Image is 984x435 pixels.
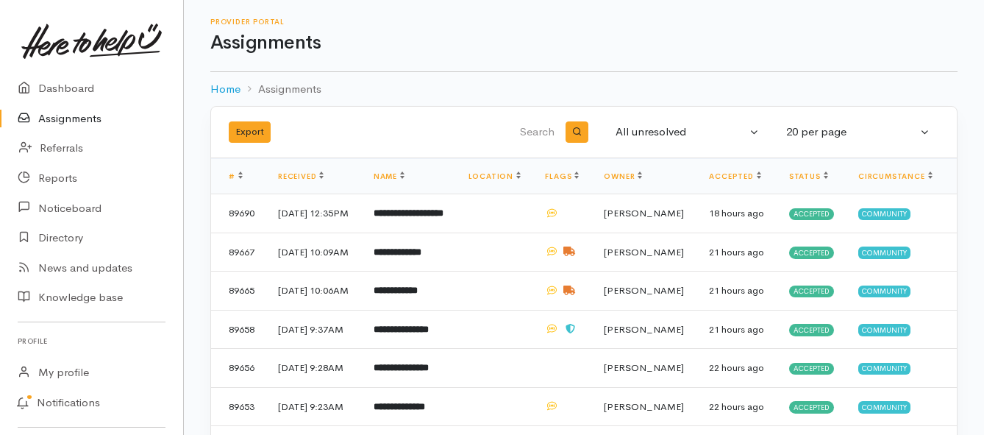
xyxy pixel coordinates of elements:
[786,124,917,141] div: 20 per page
[545,171,579,181] a: Flags
[858,324,910,336] span: Community
[604,323,684,336] span: [PERSON_NAME]
[211,194,266,233] td: 89690
[229,121,271,143] button: Export
[858,171,933,181] a: Circumstance
[266,233,362,272] td: [DATE] 10:09AM
[709,246,764,258] time: 21 hours ago
[210,81,240,98] a: Home
[374,171,404,181] a: Name
[858,247,910,258] span: Community
[604,207,684,219] span: [PERSON_NAME]
[858,401,910,413] span: Community
[211,272,266,311] td: 89665
[858,286,910,297] span: Community
[858,363,910,375] span: Community
[211,233,266,272] td: 89667
[418,115,557,150] input: Search
[604,361,684,374] span: [PERSON_NAME]
[210,32,958,54] h1: Assignments
[266,387,362,426] td: [DATE] 9:23AM
[777,118,939,146] button: 20 per page
[210,72,958,107] nav: breadcrumb
[607,118,769,146] button: All unresolved
[240,81,321,98] li: Assignments
[709,323,764,336] time: 21 hours ago
[709,284,764,297] time: 21 hours ago
[789,247,834,258] span: Accepted
[278,171,324,181] a: Received
[211,387,266,426] td: 89653
[604,246,684,258] span: [PERSON_NAME]
[789,363,834,375] span: Accepted
[18,331,165,351] h6: Profile
[266,194,362,233] td: [DATE] 12:35PM
[229,171,243,181] a: #
[789,171,828,181] a: Status
[789,286,834,297] span: Accepted
[266,310,362,349] td: [DATE] 9:37AM
[709,207,764,219] time: 18 hours ago
[789,324,834,336] span: Accepted
[709,400,764,413] time: 22 hours ago
[789,208,834,220] span: Accepted
[604,400,684,413] span: [PERSON_NAME]
[211,349,266,388] td: 89656
[266,349,362,388] td: [DATE] 9:28AM
[709,361,764,374] time: 22 hours ago
[468,171,521,181] a: Location
[604,284,684,297] span: [PERSON_NAME]
[709,171,760,181] a: Accepted
[210,18,958,26] h6: Provider Portal
[266,272,362,311] td: [DATE] 10:06AM
[604,171,642,181] a: Owner
[789,401,834,413] span: Accepted
[858,208,910,220] span: Community
[211,310,266,349] td: 89658
[616,124,746,141] div: All unresolved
